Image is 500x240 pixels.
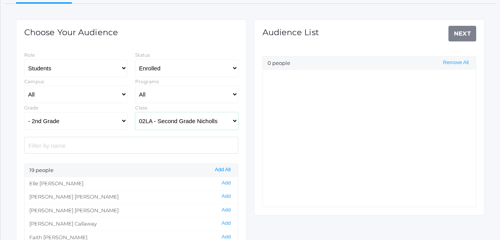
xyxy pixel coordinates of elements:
label: Class [135,105,147,111]
button: Add All [212,167,233,173]
h1: Audience List [262,28,319,37]
div: 19 people [25,164,238,177]
label: Role [24,52,35,58]
h1: Choose Your Audience [24,28,118,37]
button: Remove All [441,59,471,66]
button: Add [219,180,233,186]
li: [PERSON_NAME] Callaway [25,217,238,231]
input: Filter by name [24,137,238,154]
div: 0 people [263,57,476,70]
label: Grade [24,105,38,111]
button: Add [219,193,233,200]
label: Campus [24,79,44,84]
label: Programs [135,79,159,84]
button: Add [219,220,233,227]
label: Status [135,52,150,58]
li: [PERSON_NAME] [PERSON_NAME] [25,190,238,204]
button: Add [219,207,233,213]
li: Elle [PERSON_NAME] [25,177,238,190]
li: [PERSON_NAME] [PERSON_NAME] [25,204,238,217]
